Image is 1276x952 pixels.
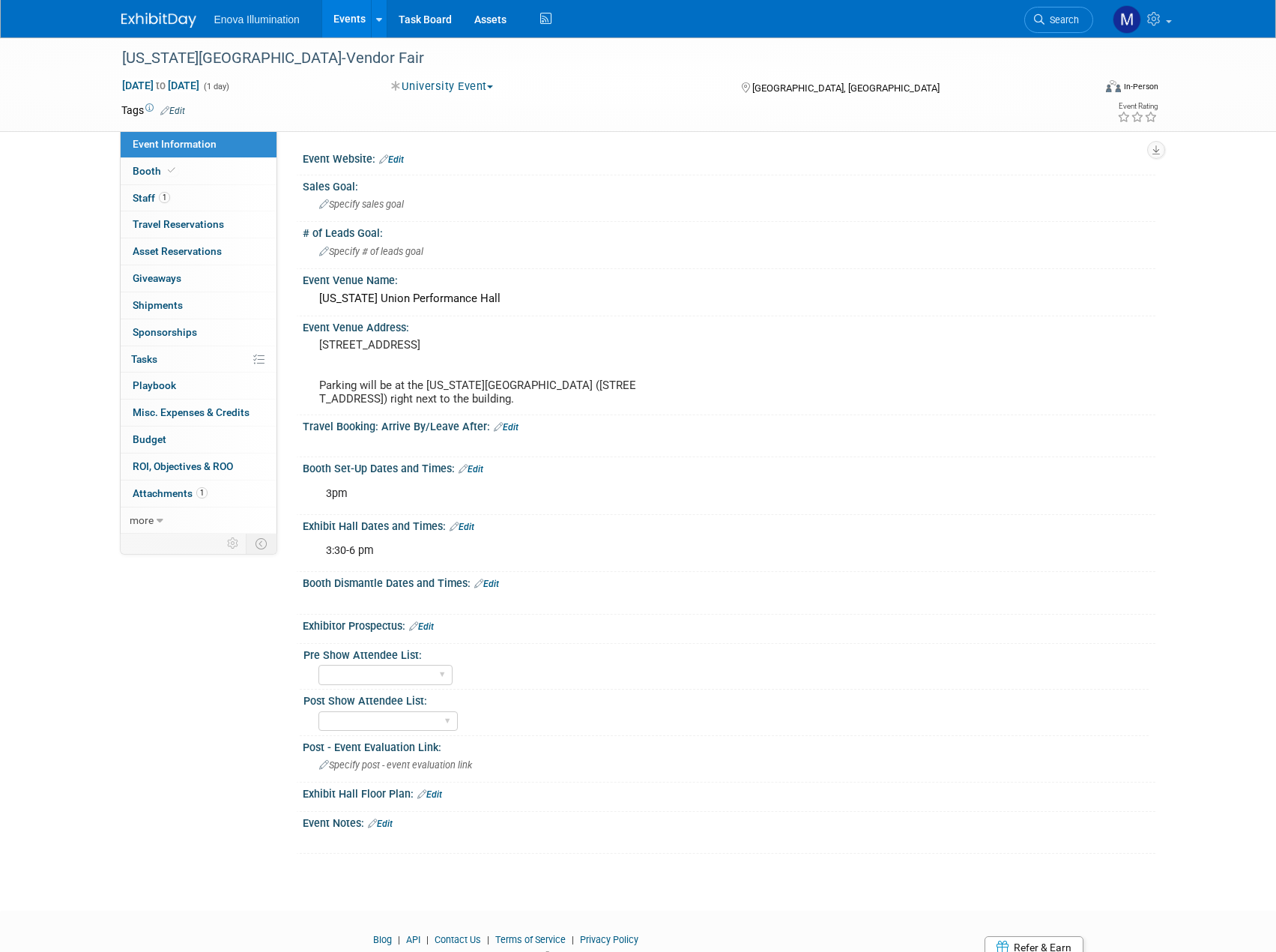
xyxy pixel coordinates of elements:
span: (1 day) [202,82,229,91]
div: Exhibitor Prospectus: [303,615,1155,634]
a: API [406,934,420,945]
span: Playbook [133,379,176,391]
span: | [483,934,493,945]
span: | [394,934,404,945]
span: Tasks [131,353,157,365]
div: Event Notes: [303,812,1155,831]
a: Edit [450,522,474,532]
td: Toggle Event Tabs [246,534,276,553]
span: Booth [133,165,178,177]
pre: [STREET_ADDRESS] Parking will be at the [US_STATE][GEOGRAPHIC_DATA] ([STREET_ADDRESS]) right next... [319,338,641,406]
span: Enova Illumination [214,13,300,25]
a: Attachments1 [121,480,276,507]
a: Edit [379,154,404,165]
div: Booth Dismantle Dates and Times: [303,572,1155,591]
a: Giveaways [121,265,276,292]
div: Sales Goal: [303,175,1155,194]
div: 3pm [315,479,991,509]
a: Travel Reservations [121,211,276,238]
a: Tasks [121,346,276,373]
a: Edit [160,106,185,116]
a: Budget [121,427,276,453]
div: Event Rating [1117,103,1158,110]
span: Staff [133,192,170,204]
a: Terms of Service [495,934,566,945]
div: Exhibit Hall Dates and Times: [303,515,1155,534]
span: 1 [196,487,208,498]
div: [US_STATE][GEOGRAPHIC_DATA]-Vendor Fair [117,45,1071,72]
a: Edit [417,789,442,800]
div: 3:30-6 pm [315,536,991,566]
a: Edit [368,819,393,829]
a: Edit [409,621,434,632]
a: Contact Us [435,934,481,945]
span: Budget [133,433,166,445]
a: Edit [494,422,518,433]
img: Format-Inperson.png [1106,80,1121,92]
span: to [154,79,168,91]
td: Personalize Event Tab Strip [220,534,247,553]
i: Booth reservation complete [168,166,175,175]
td: Tags [121,103,185,118]
span: ROI, Objectives & ROO [133,460,233,472]
span: Attachments [133,487,208,499]
a: Booth [121,158,276,184]
a: Sponsorships [121,319,276,346]
a: Asset Reservations [121,238,276,265]
span: Travel Reservations [133,218,224,230]
div: Travel Booking: Arrive By/Leave After: [303,415,1155,435]
div: # of Leads Goal: [303,222,1155,241]
a: Misc. Expenses & Credits [121,400,276,426]
span: Event Information [133,138,217,150]
span: Misc. Expenses & Credits [133,406,250,418]
a: Event Information [121,131,276,157]
span: Search [1044,14,1079,25]
a: Playbook [121,373,276,399]
span: more [130,514,154,526]
span: Shipments [133,299,183,311]
a: Blog [373,934,392,945]
span: 1 [159,192,170,203]
div: Post - Event Evaluation Link: [303,736,1155,755]
div: Post Show Attendee List: [303,690,1149,708]
span: | [423,934,432,945]
div: [US_STATE] Union Performance Hall [314,287,1144,310]
div: Event Venue Address: [303,316,1155,335]
a: ROI, Objectives & ROO [121,454,276,480]
span: [GEOGRAPHIC_DATA], [GEOGRAPHIC_DATA] [752,82,940,94]
a: Shipments [121,292,276,319]
span: Specify post - event evaluation link [319,759,472,771]
span: | [568,934,578,945]
div: Event Website: [303,148,1155,167]
div: Exhibit Hall Floor Plan: [303,783,1155,802]
span: Sponsorships [133,326,197,338]
a: Search [1024,7,1093,33]
span: [DATE] [DATE] [121,79,200,92]
button: University Event [386,79,499,94]
div: Event Format [1005,78,1159,100]
div: Booth Set-Up Dates and Times: [303,457,1155,477]
span: Asset Reservations [133,245,222,257]
div: Pre Show Attendee List: [303,644,1149,663]
a: Privacy Policy [580,934,638,945]
span: Specify # of leads goal [319,246,423,257]
span: Giveaways [133,272,181,284]
span: Specify sales goal [319,199,404,210]
a: Edit [474,579,499,589]
div: Event Venue Name: [303,269,1155,288]
div: In-Person [1123,81,1158,92]
img: ExhibitDay [121,13,196,28]
a: Staff1 [121,185,276,211]
a: Edit [459,464,483,475]
a: more [121,507,276,534]
img: Max Zid [1113,5,1141,34]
